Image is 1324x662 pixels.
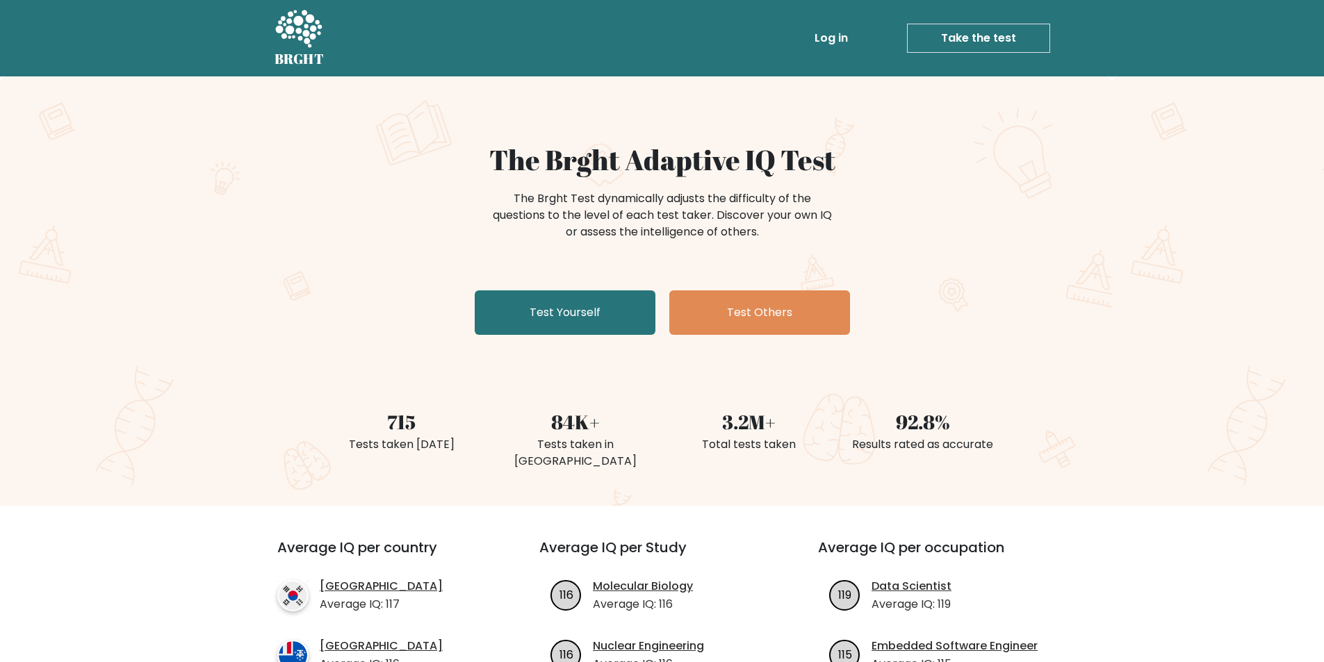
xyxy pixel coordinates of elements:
[671,407,828,436] div: 3.2M+
[320,638,443,654] a: [GEOGRAPHIC_DATA]
[323,407,480,436] div: 715
[844,436,1002,453] div: Results rated as accurate
[277,539,489,572] h3: Average IQ per country
[497,436,654,470] div: Tests taken in [GEOGRAPHIC_DATA]
[539,539,785,572] h3: Average IQ per Study
[838,586,851,602] text: 119
[669,290,850,335] a: Test Others
[559,586,573,602] text: 116
[497,407,654,436] div: 84K+
[323,143,1002,176] h1: The Brght Adaptive IQ Test
[320,578,443,595] a: [GEOGRAPHIC_DATA]
[277,580,309,611] img: country
[489,190,836,240] div: The Brght Test dynamically adjusts the difficulty of the questions to the level of each test take...
[907,24,1050,53] a: Take the test
[593,596,693,613] p: Average IQ: 116
[559,646,573,662] text: 116
[593,578,693,595] a: Molecular Biology
[320,596,443,613] p: Average IQ: 117
[838,646,852,662] text: 115
[275,51,325,67] h5: BRGHT
[844,407,1002,436] div: 92.8%
[593,638,704,654] a: Nuclear Engineering
[818,539,1063,572] h3: Average IQ per occupation
[275,6,325,71] a: BRGHT
[475,290,655,335] a: Test Yourself
[872,578,951,595] a: Data Scientist
[809,24,853,52] a: Log in
[872,596,951,613] p: Average IQ: 119
[671,436,828,453] div: Total tests taken
[323,436,480,453] div: Tests taken [DATE]
[872,638,1038,654] a: Embedded Software Engineer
